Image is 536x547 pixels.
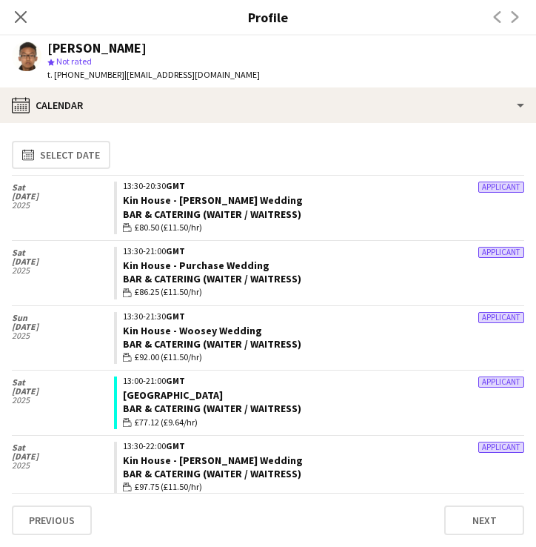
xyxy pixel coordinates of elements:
[12,266,114,275] span: 2025
[12,201,114,210] span: 2025
[123,208,524,221] div: Bar & Catering (Waiter / waitress)
[123,442,524,451] div: 13:30-22:00
[135,285,202,299] span: £86.25 (£11.50/hr)
[166,180,185,191] span: GMT
[12,257,114,266] span: [DATE]
[12,192,114,201] span: [DATE]
[166,375,185,386] span: GMT
[478,312,524,323] div: Applicant
[12,248,114,257] span: Sat
[123,388,223,402] a: [GEOGRAPHIC_DATA]
[47,42,147,55] div: [PERSON_NAME]
[12,322,114,331] span: [DATE]
[123,337,524,351] div: Bar & Catering (Waiter / waitress)
[12,443,114,452] span: Sat
[135,351,202,364] span: £92.00 (£11.50/hr)
[12,314,114,322] span: Sun
[166,311,185,322] span: GMT
[123,377,524,385] div: 13:00-21:00
[12,331,114,340] span: 2025
[166,440,185,451] span: GMT
[166,245,185,256] span: GMT
[123,402,524,415] div: Bar & Catering (Waiter / waitress)
[123,454,303,467] a: Kin House - [PERSON_NAME] Wedding
[47,69,124,80] span: t. [PHONE_NUMBER]
[123,467,524,480] div: Bar & Catering (Waiter / waitress)
[478,377,524,388] div: Applicant
[123,272,524,285] div: Bar & Catering (Waiter / waitress)
[12,378,114,387] span: Sat
[56,56,92,67] span: Not rated
[12,141,110,169] button: Select date
[478,442,524,453] div: Applicant
[12,396,114,405] span: 2025
[444,505,524,535] button: Next
[123,193,303,207] a: Kin House - [PERSON_NAME] Wedding
[12,387,114,396] span: [DATE]
[478,182,524,193] div: Applicant
[123,182,524,190] div: 13:30-20:30
[12,183,114,192] span: Sat
[124,69,260,80] span: | [EMAIL_ADDRESS][DOMAIN_NAME]
[478,247,524,258] div: Applicant
[135,416,198,429] span: £77.12 (£9.64/hr)
[12,452,114,461] span: [DATE]
[123,259,269,272] a: Kin House - Purchase Wedding
[123,324,262,337] a: Kin House - Woosey Wedding
[123,312,524,321] div: 13:30-21:30
[135,221,202,234] span: £80.50 (£11.50/hr)
[135,480,202,494] span: £97.75 (£11.50/hr)
[123,247,524,256] div: 13:30-21:00
[12,461,114,470] span: 2025
[12,505,92,535] button: Previous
